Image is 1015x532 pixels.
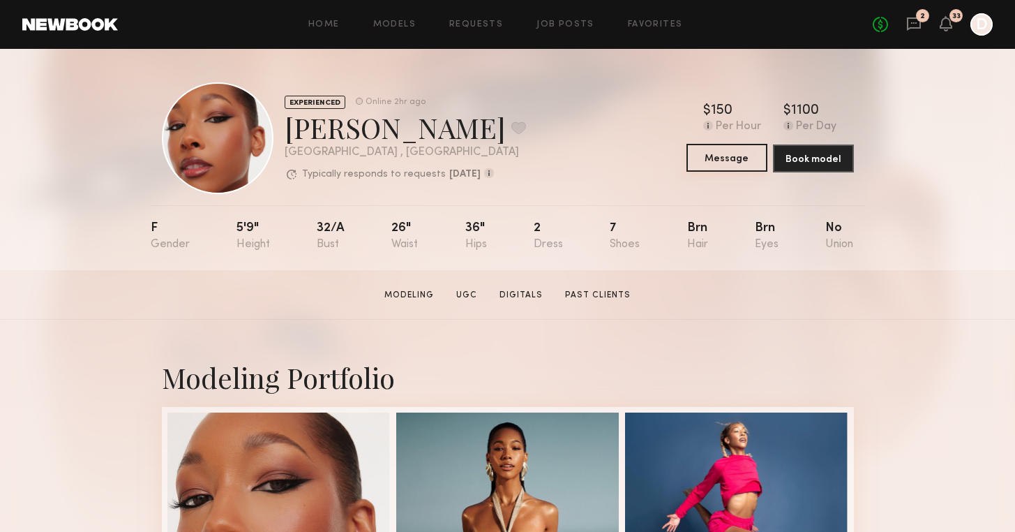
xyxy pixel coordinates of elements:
[236,222,270,251] div: 5'9"
[285,147,526,158] div: [GEOGRAPHIC_DATA] , [GEOGRAPHIC_DATA]
[610,222,640,251] div: 7
[373,20,416,29] a: Models
[783,104,791,118] div: $
[628,20,683,29] a: Favorites
[703,104,711,118] div: $
[449,20,503,29] a: Requests
[687,222,708,251] div: Brn
[285,109,526,146] div: [PERSON_NAME]
[494,289,548,302] a: Digitals
[366,98,426,107] div: Online 2hr ago
[906,16,922,34] a: 2
[302,170,446,179] p: Typically responds to requests
[825,222,853,251] div: No
[465,222,487,251] div: 36"
[451,289,483,302] a: UGC
[536,20,594,29] a: Job Posts
[285,96,345,109] div: EXPERIENCED
[796,121,836,133] div: Per Day
[686,144,767,172] button: Message
[559,289,636,302] a: Past Clients
[534,222,563,251] div: 2
[791,104,819,118] div: 1100
[970,13,993,36] a: D
[952,13,961,20] div: 33
[317,222,345,251] div: 32/a
[755,222,779,251] div: Brn
[379,289,439,302] a: Modeling
[716,121,761,133] div: Per Hour
[773,145,854,172] button: Book model
[920,13,925,20] div: 2
[151,222,190,251] div: F
[449,170,481,179] b: [DATE]
[711,104,732,118] div: 150
[162,359,854,396] div: Modeling Portfolio
[308,20,340,29] a: Home
[391,222,418,251] div: 26"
